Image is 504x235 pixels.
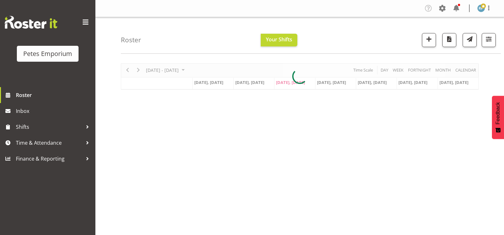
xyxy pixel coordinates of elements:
[16,154,83,163] span: Finance & Reporting
[16,138,83,148] span: Time & Attendance
[495,102,501,124] span: Feedback
[5,16,57,29] img: Rosterit website logo
[121,36,141,44] h4: Roster
[477,4,485,12] img: reina-puketapu721.jpg
[16,122,83,132] span: Shifts
[266,36,292,43] span: Your Shifts
[23,49,72,59] div: Petes Emporium
[492,96,504,139] button: Feedback - Show survey
[422,33,436,47] button: Add a new shift
[16,106,92,116] span: Inbox
[482,33,496,47] button: Filter Shifts
[463,33,477,47] button: Send a list of all shifts for the selected filtered period to all rostered employees.
[442,33,456,47] button: Download a PDF of the roster according to the set date range.
[261,34,297,46] button: Your Shifts
[16,90,92,100] span: Roster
